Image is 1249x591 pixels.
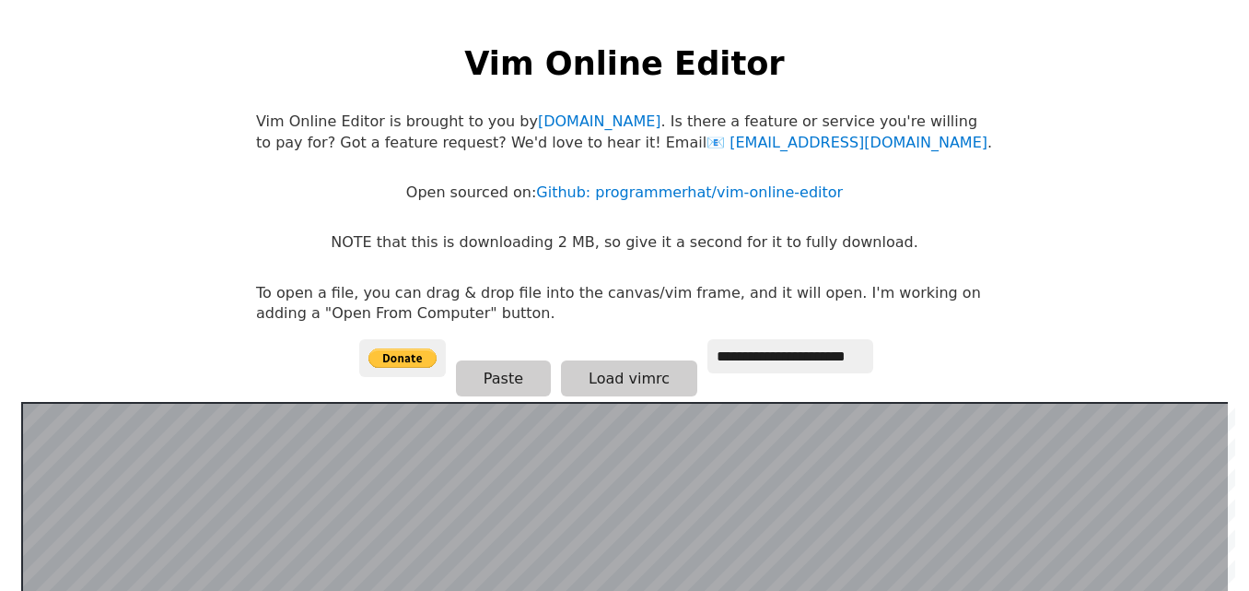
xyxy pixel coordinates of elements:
p: NOTE that this is downloading 2 MB, so give it a second for it to fully download. [331,232,917,253]
p: Open sourced on: [406,183,843,203]
p: To open a file, you can drag & drop file into the canvas/vim frame, and it will open. I'm working... [256,283,993,325]
button: Paste [456,361,551,396]
p: Vim Online Editor is brought to you by . Is there a feature or service you're willing to pay for?... [256,112,993,153]
h1: Vim Online Editor [464,41,784,86]
a: [EMAIL_ADDRESS][DOMAIN_NAME] [706,134,987,151]
a: [DOMAIN_NAME] [538,112,661,130]
button: Load vimrc [561,361,697,396]
a: Github: programmerhat/vim-online-editor [536,183,843,201]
